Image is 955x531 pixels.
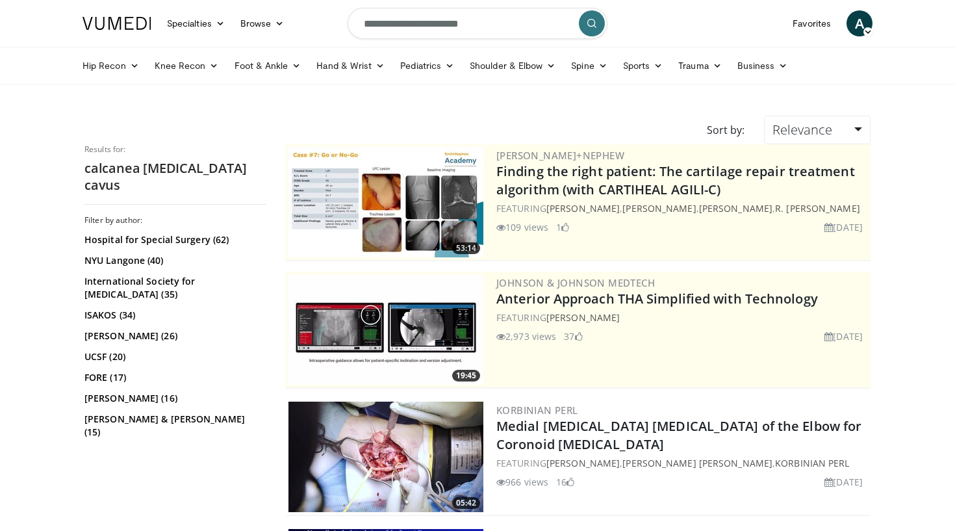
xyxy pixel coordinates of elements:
a: A [847,10,872,36]
li: 16 [556,475,574,489]
a: Pediatrics [392,53,462,79]
a: Spine [563,53,615,79]
div: Sort by: [697,116,754,144]
a: Business [730,53,796,79]
a: Sports [615,53,671,79]
h2: calcanea [MEDICAL_DATA] cavus [84,160,266,194]
a: R. [PERSON_NAME] [775,202,860,214]
a: [PERSON_NAME] [546,311,620,324]
a: Browse [233,10,292,36]
a: Trauma [670,53,730,79]
a: Medial [MEDICAL_DATA] [MEDICAL_DATA] of the Elbow for Coronoid [MEDICAL_DATA] [496,417,861,453]
img: 06bb1c17-1231-4454-8f12-6191b0b3b81a.300x170_q85_crop-smart_upscale.jpg [288,274,483,385]
li: 2,973 views [496,330,556,343]
img: VuMedi Logo [83,17,151,30]
li: 966 views [496,475,548,489]
a: Finding the right patient: The cartilage repair treatment algorithm (with CARTIHEAL AGILI-C) [496,162,855,198]
a: Korbinian Perl [775,457,849,469]
input: Search topics, interventions [348,8,607,39]
p: Results for: [84,144,266,155]
li: [DATE] [824,330,863,343]
div: FEATURING [496,311,868,324]
a: Korbinian Perl [496,404,578,417]
a: NYU Langone (40) [84,254,263,267]
a: Hand & Wrist [309,53,392,79]
a: Knee Recon [147,53,227,79]
a: [PERSON_NAME] [699,202,772,214]
a: FORE (17) [84,371,263,384]
a: International Society for [MEDICAL_DATA] (35) [84,275,263,301]
li: 109 views [496,220,548,234]
a: Anterior Approach THA Simplified with Technology [496,290,818,307]
a: Shoulder & Elbow [462,53,563,79]
span: 53:14 [452,242,480,254]
a: [PERSON_NAME] [622,202,696,214]
a: ISAKOS (34) [84,309,263,322]
a: [PERSON_NAME] [PERSON_NAME] [622,457,772,469]
a: [PERSON_NAME] (26) [84,330,263,343]
img: 2894c166-06ea-43da-b75e-3312627dae3b.300x170_q85_crop-smart_upscale.jpg [288,147,483,257]
a: Specialties [159,10,233,36]
img: 3bdbf933-769d-4025-a0b0-14e0145b0950.300x170_q85_crop-smart_upscale.jpg [288,402,483,512]
a: Hip Recon [75,53,147,79]
div: FEATURING , , [496,456,868,470]
a: Johnson & Johnson MedTech [496,276,655,289]
span: 19:45 [452,370,480,382]
a: [PERSON_NAME]+Nephew [496,149,624,162]
h3: Filter by author: [84,215,266,226]
li: 1 [556,220,569,234]
a: [PERSON_NAME] [546,457,620,469]
a: Relevance [764,116,871,144]
li: [DATE] [824,220,863,234]
a: 19:45 [288,274,483,385]
a: Hospital for Special Surgery (62) [84,233,263,246]
a: [PERSON_NAME] (16) [84,392,263,405]
li: [DATE] [824,475,863,489]
a: UCSF (20) [84,350,263,363]
a: 05:42 [288,402,483,512]
a: [PERSON_NAME] & [PERSON_NAME] (15) [84,413,263,439]
div: FEATURING , , , [496,201,868,215]
a: Foot & Ankle [227,53,309,79]
a: [PERSON_NAME] [546,202,620,214]
span: Relevance [772,121,832,138]
a: Favorites [785,10,839,36]
li: 37 [564,330,582,343]
span: 05:42 [452,497,480,509]
a: 53:14 [288,147,483,257]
